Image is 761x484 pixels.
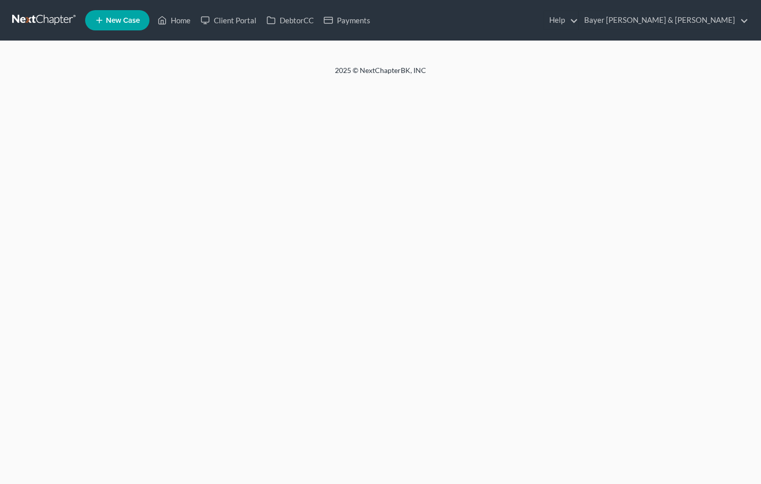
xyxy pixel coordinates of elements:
a: Client Portal [196,11,261,29]
new-legal-case-button: New Case [85,10,149,30]
a: DebtorCC [261,11,319,29]
a: Help [544,11,578,29]
a: Payments [319,11,375,29]
div: 2025 © NextChapterBK, INC [92,65,669,84]
a: Bayer [PERSON_NAME] & [PERSON_NAME] [579,11,748,29]
a: Home [153,11,196,29]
